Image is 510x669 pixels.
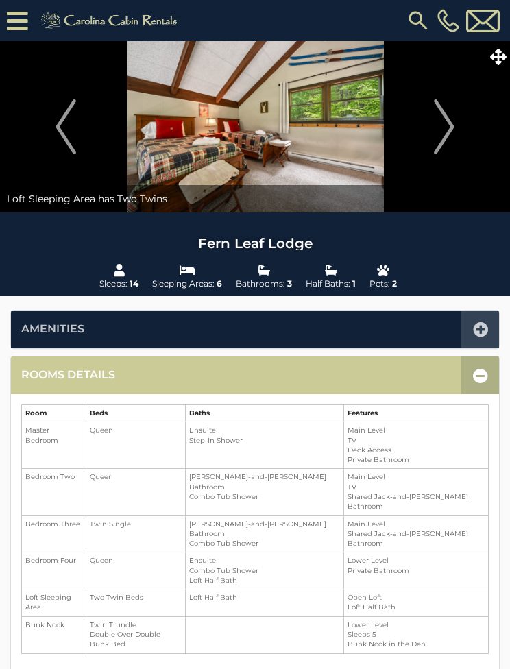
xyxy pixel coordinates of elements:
[90,593,143,602] span: Two Twin Beds
[90,472,113,481] span: Queen
[348,436,485,446] li: TV
[348,566,485,576] li: Private Bathroom
[189,492,340,502] li: Combo Tub Shower
[189,426,340,435] li: Ensuite
[348,483,485,492] li: TV
[22,404,86,422] th: Room
[90,556,113,565] span: Queen
[22,616,86,653] td: Bunk Nook
[189,556,340,565] li: Ensuite
[90,520,131,528] span: Twin Single
[348,446,485,455] li: Deck Access
[434,99,454,154] img: arrow
[348,529,485,549] li: Shared Jack-and-[PERSON_NAME] Bathroom
[56,99,76,154] img: arrow
[434,9,463,32] a: [PHONE_NUMBER]
[348,630,485,640] li: Sleeps 5
[348,520,485,529] li: Main Level
[189,593,237,602] span: Loft Half Bath
[21,367,115,383] a: Rooms Details
[189,472,340,492] li: [PERSON_NAME]-and-[PERSON_NAME] Bathroom
[348,455,485,465] li: Private Bathroom
[189,566,340,576] li: Combo Tub Shower
[348,472,485,482] li: Main Level
[189,539,340,548] li: Combo Tub Shower
[385,41,503,212] button: Next
[90,630,181,650] li: Double Over Double Bunk Bed
[189,576,340,585] li: Loft Half Bath
[22,589,86,617] td: Loft Sleeping Area
[343,404,488,422] th: Features
[22,515,86,552] td: Bedroom Three
[189,436,340,446] li: Step-In Shower
[35,10,186,32] img: Khaki-logo.png
[90,426,113,435] span: Queen
[348,603,485,612] li: Loft Half Bath
[348,556,485,565] li: Lower Level
[185,404,343,422] th: Baths
[406,8,430,33] img: search-regular.svg
[22,469,86,515] td: Bedroom Two
[22,552,86,589] td: Bedroom Four
[86,404,185,422] th: Beds
[348,593,485,603] li: Open Loft
[348,620,485,630] li: Lower Level
[348,426,485,435] li: Main Level
[348,640,485,649] li: Bunk Nook in the Den
[7,41,125,212] button: Previous
[21,321,84,337] a: Amenities
[90,620,181,630] li: Twin Trundle
[348,492,485,512] li: Shared Jack-and-[PERSON_NAME] Bathroom
[189,520,340,539] li: [PERSON_NAME]-and-[PERSON_NAME] Bathroom
[22,422,86,469] td: Master Bedroom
